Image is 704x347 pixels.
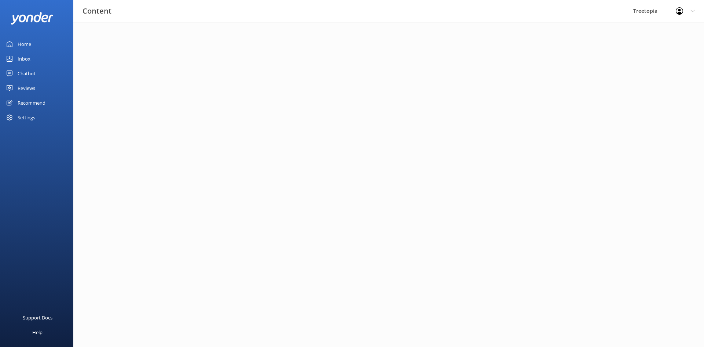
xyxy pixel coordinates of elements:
[18,81,35,95] div: Reviews
[18,51,30,66] div: Inbox
[11,12,53,24] img: yonder-white-logo.png
[23,310,52,325] div: Support Docs
[18,66,36,81] div: Chatbot
[18,37,31,51] div: Home
[18,95,45,110] div: Recommend
[82,5,111,17] h3: Content
[32,325,43,340] div: Help
[18,110,35,125] div: Settings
